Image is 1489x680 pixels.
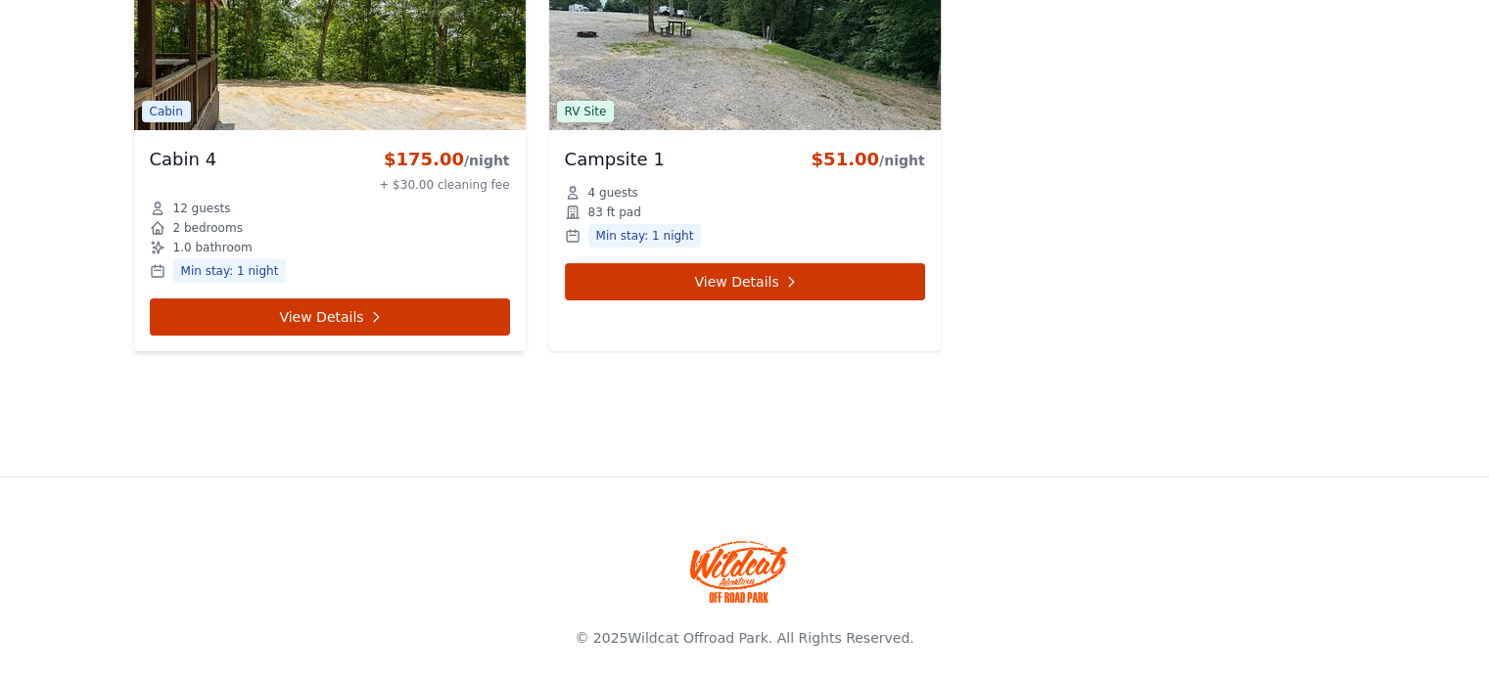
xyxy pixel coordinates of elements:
[150,298,510,336] a: View Details
[173,240,253,255] span: 1.0 bathroom
[575,630,913,646] span: © 2025 . All Rights Reserved.
[588,204,641,220] span: 83 ft pad
[173,201,231,216] span: 12 guests
[628,630,768,646] a: Wildcat Offroad Park
[173,220,243,236] span: 2 bedrooms
[879,153,925,168] span: /night
[379,146,509,173] div: $175.00
[142,101,191,122] span: Cabin
[588,185,638,201] span: 4 guests
[464,153,510,168] span: /night
[811,146,924,173] div: $51.00
[379,177,509,193] div: + $30.00 cleaning fee
[690,540,788,603] img: Wildcat Offroad park
[150,146,217,173] h3: Cabin 4
[557,101,615,122] span: RV Site
[565,263,925,300] a: View Details
[588,224,702,248] span: Min stay: 1 night
[565,146,665,173] h3: Campsite 1
[173,259,287,283] span: Min stay: 1 night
